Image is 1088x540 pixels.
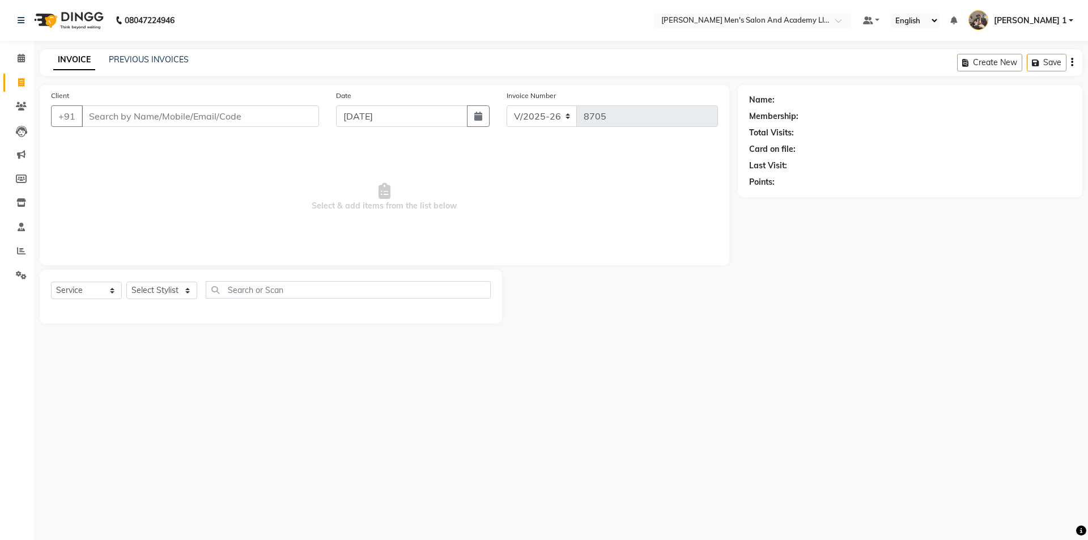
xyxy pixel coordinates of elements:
[749,110,798,122] div: Membership:
[53,50,95,70] a: INVOICE
[29,5,107,36] img: logo
[109,54,189,65] a: PREVIOUS INVOICES
[125,5,175,36] b: 08047224946
[51,91,69,101] label: Client
[1027,54,1066,71] button: Save
[82,105,319,127] input: Search by Name/Mobile/Email/Code
[749,160,787,172] div: Last Visit:
[507,91,556,101] label: Invoice Number
[749,143,796,155] div: Card on file:
[749,127,794,139] div: Total Visits:
[749,176,775,188] div: Points:
[994,15,1066,27] span: [PERSON_NAME] 1
[336,91,351,101] label: Date
[51,141,718,254] span: Select & add items from the list below
[51,105,83,127] button: +91
[749,94,775,106] div: Name:
[206,281,491,299] input: Search or Scan
[957,54,1022,71] button: Create New
[968,10,988,30] img: NISHIT SURANI 1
